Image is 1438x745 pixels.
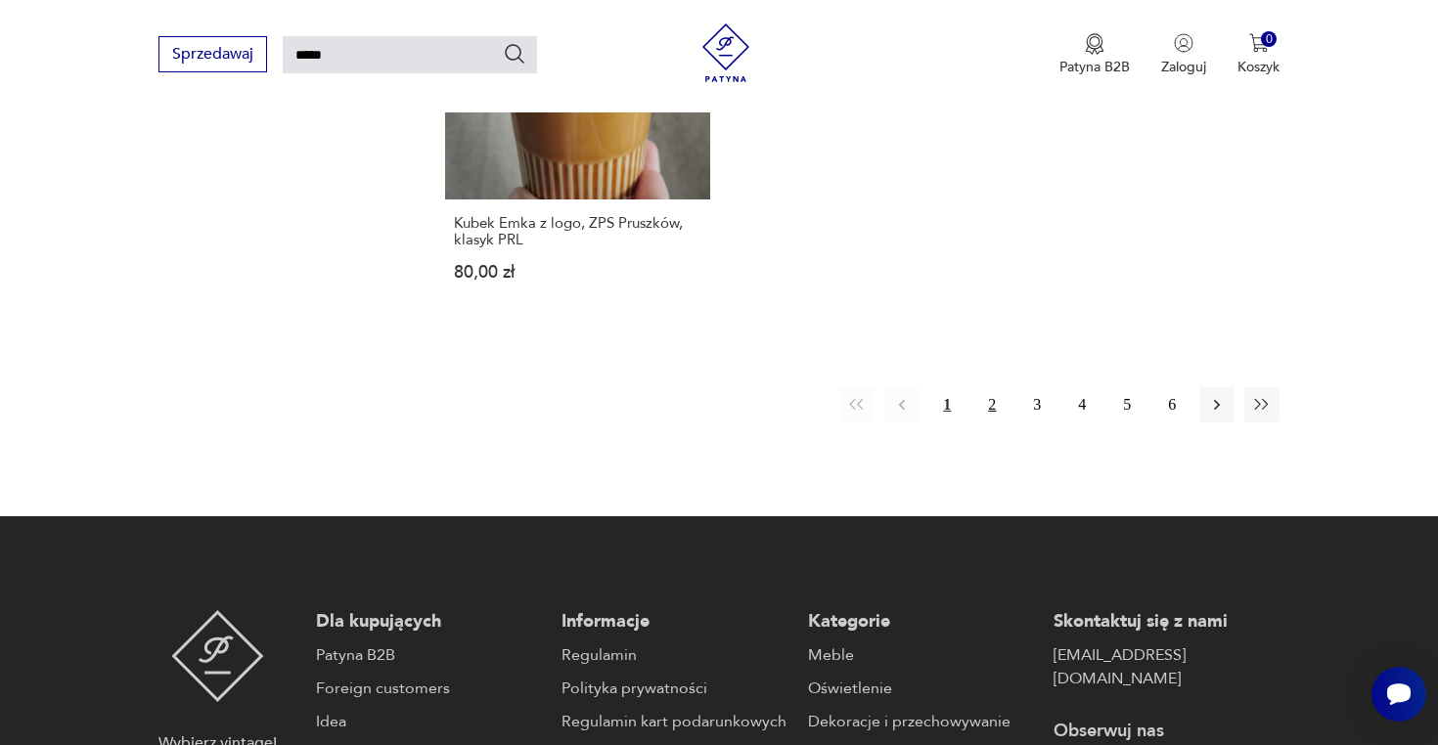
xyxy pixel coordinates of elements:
[562,710,787,733] a: Regulamin kart podarunkowych
[1054,610,1280,634] p: Skontaktuj się z nami
[1174,33,1193,53] img: Ikonka użytkownika
[1054,643,1280,690] a: [EMAIL_ADDRESS][DOMAIN_NAME]
[808,710,1034,733] a: Dekoracje i przechowywanie
[316,710,542,733] a: Idea
[454,264,701,281] p: 80,00 zł
[316,643,542,667] a: Patyna B2B
[1059,33,1130,76] a: Ikona medaluPatyna B2B
[316,610,542,634] p: Dla kupujących
[974,387,1010,422] button: 2
[562,643,787,667] a: Regulamin
[1109,387,1145,422] button: 5
[454,215,701,248] h3: Kubek Emka z logo, ZPS Pruszków, klasyk PRL
[158,36,267,72] button: Sprzedawaj
[1019,387,1055,422] button: 3
[1059,33,1130,76] button: Patyna B2B
[1237,58,1280,76] p: Koszyk
[562,610,787,634] p: Informacje
[1261,31,1278,48] div: 0
[697,23,755,82] img: Patyna - sklep z meblami i dekoracjami vintage
[929,387,965,422] button: 1
[1154,387,1190,422] button: 6
[316,677,542,700] a: Foreign customers
[1237,33,1280,76] button: 0Koszyk
[1054,720,1280,743] p: Obserwuj nas
[808,610,1034,634] p: Kategorie
[1161,33,1206,76] button: Zaloguj
[1059,58,1130,76] p: Patyna B2B
[171,610,264,702] img: Patyna - sklep z meblami i dekoracjami vintage
[503,42,526,66] button: Szukaj
[1064,387,1100,422] button: 4
[158,49,267,63] a: Sprzedawaj
[562,677,787,700] a: Polityka prywatności
[1249,33,1269,53] img: Ikona koszyka
[1161,58,1206,76] p: Zaloguj
[808,677,1034,700] a: Oświetlenie
[1085,33,1104,55] img: Ikona medalu
[808,643,1034,667] a: Meble
[1371,667,1426,722] iframe: Smartsupp widget button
